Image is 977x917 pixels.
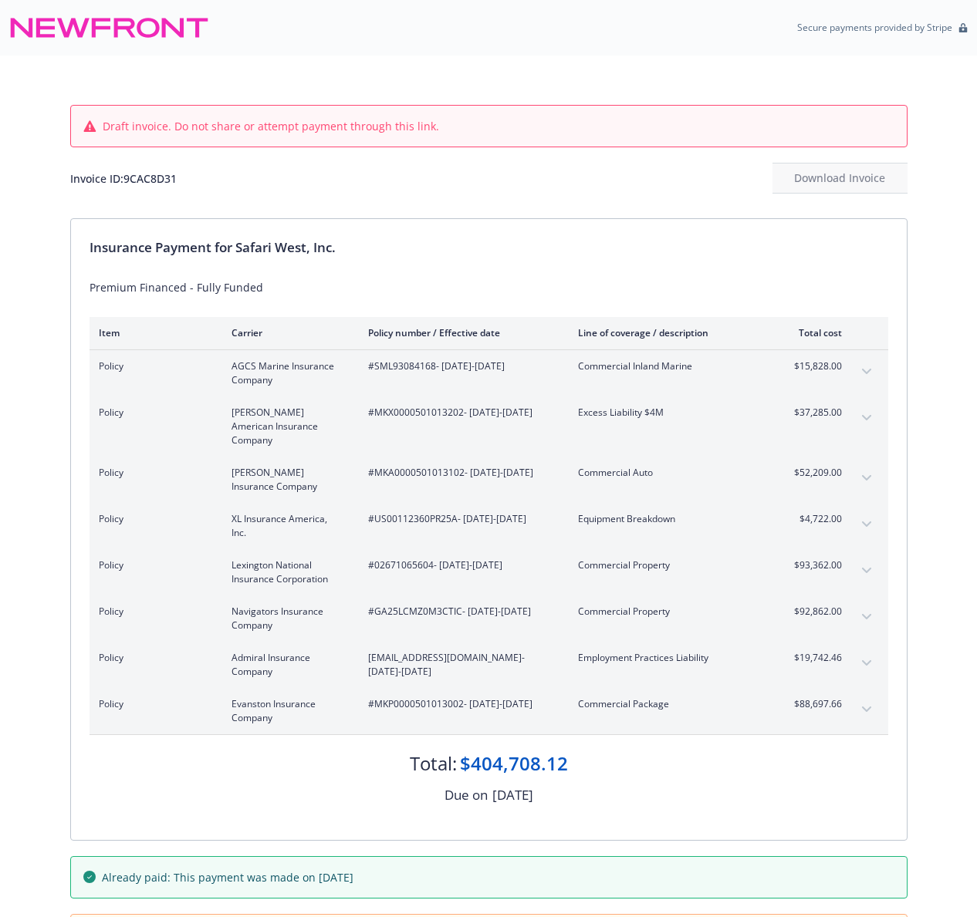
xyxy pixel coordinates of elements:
span: Lexington National Insurance Corporation [232,558,343,586]
span: [PERSON_NAME] American Insurance Company [232,406,343,447]
div: Total: [410,750,457,777]
span: Policy [99,406,207,420]
span: Commercial Inland Marine [578,359,759,373]
span: Commercial Auto [578,466,759,480]
span: Employment Practices Liability [578,651,759,665]
span: #SML93084168 - [DATE]-[DATE] [368,359,553,373]
span: [PERSON_NAME] Insurance Company [232,466,343,494]
div: Item [99,326,207,339]
div: PolicyAdmiral Insurance Company[EMAIL_ADDRESS][DOMAIN_NAME]- [DATE]-[DATE]Employment Practices Li... [90,642,888,688]
div: PolicyNavigators Insurance Company#GA25LCMZ0M3CTIC- [DATE]-[DATE]Commercial Property$92,862.00exp... [90,595,888,642]
span: $52,209.00 [784,466,842,480]
span: #02671065604 - [DATE]-[DATE] [368,558,553,572]
button: Download Invoice [772,163,908,194]
button: expand content [854,605,879,629]
span: Excess Liability $4M [578,406,759,420]
span: $92,862.00 [784,605,842,619]
div: [DATE] [492,785,533,805]
div: Total cost [784,326,842,339]
button: expand content [854,651,879,676]
div: Download Invoice [772,164,908,193]
span: Policy [99,558,207,572]
button: expand content [854,512,879,537]
span: AGCS Marine Insurance Company [232,359,343,387]
span: $15,828.00 [784,359,842,373]
span: $4,722.00 [784,512,842,526]
span: Commercial Package [578,697,759,711]
span: #MKX0000501013202 - [DATE]-[DATE] [368,406,553,420]
span: Equipment Breakdown [578,512,759,526]
span: $88,697.66 [784,697,842,711]
button: expand content [854,558,879,583]
span: Policy [99,512,207,526]
div: Carrier [232,326,343,339]
div: Policy[PERSON_NAME] Insurance Company#MKA0000501013102- [DATE]-[DATE]Commercial Auto$52,209.00exp... [90,457,888,503]
span: Commercial Property [578,605,759,619]
span: $37,285.00 [784,406,842,420]
div: Policy[PERSON_NAME] American Insurance Company#MKX0000501013202- [DATE]-[DATE]Excess Liability $4... [90,396,888,457]
div: PolicyXL Insurance America, Inc.#US00112360PR25A- [DATE]-[DATE]Equipment Breakdown$4,722.00expand... [90,503,888,549]
span: Navigators Insurance Company [232,605,343,632]
span: Evanston Insurance Company [232,697,343,725]
span: Commercial Property [578,558,759,572]
button: expand content [854,466,879,491]
div: Line of coverage / description [578,326,759,339]
span: Admiral Insurance Company [232,651,343,679]
span: #MKP0000501013002 - [DATE]-[DATE] [368,697,553,711]
span: XL Insurance America, Inc. [232,512,343,540]
div: Premium Financed - Fully Funded [90,279,888,295]
span: Policy [99,605,207,619]
div: Due on [445,785,488,805]
span: #MKA0000501013102 - [DATE]-[DATE] [368,466,553,480]
span: #US00112360PR25A - [DATE]-[DATE] [368,512,553,526]
span: Policy [99,466,207,480]
span: Draft invoice. Do not share or attempt payment through this link. [103,118,439,134]
div: PolicyAGCS Marine Insurance Company#SML93084168- [DATE]-[DATE]Commercial Inland Marine$15,828.00e... [90,350,888,396]
button: expand content [854,359,879,384]
span: Policy [99,651,207,665]
div: Invoice ID: 9CAC8D31 [70,170,177,187]
div: PolicyEvanston Insurance Company#MKP0000501013002- [DATE]-[DATE]Commercial Package$88,697.66expan... [90,688,888,734]
span: [EMAIL_ADDRESS][DOMAIN_NAME] - [DATE]-[DATE] [368,651,553,679]
span: Policy [99,697,207,711]
span: $19,742.46 [784,651,842,665]
span: $93,362.00 [784,558,842,572]
button: expand content [854,697,879,722]
button: expand content [854,406,879,430]
div: $404,708.12 [460,750,568,777]
div: PolicyLexington National Insurance Corporation#02671065604- [DATE]-[DATE]Commercial Property$93,3... [90,549,888,595]
span: #GA25LCMZ0M3CTIC - [DATE]-[DATE] [368,605,553,619]
span: Policy [99,359,207,373]
div: Policy number / Effective date [368,326,553,339]
div: Insurance Payment for Safari West, Inc. [90,238,888,258]
span: Already paid: This payment was made on [DATE] [102,869,353,885]
p: Secure payments provided by Stripe [797,21,952,34]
